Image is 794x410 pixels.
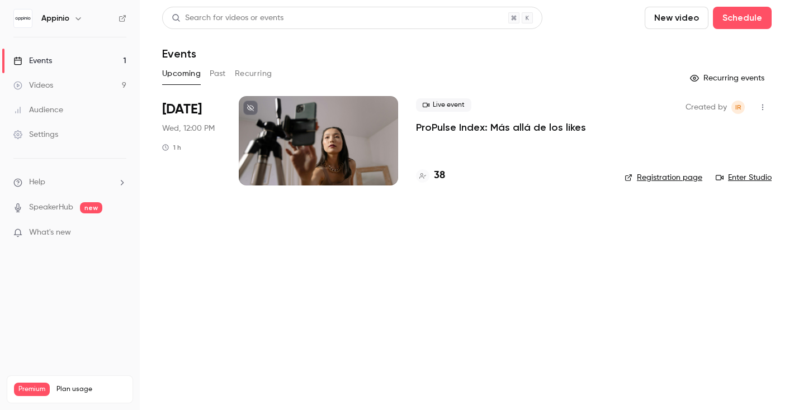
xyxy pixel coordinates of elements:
button: Recurring events [685,69,772,87]
div: Search for videos or events [172,12,283,24]
div: Videos [13,80,53,91]
div: Settings [13,129,58,140]
span: [DATE] [162,101,202,118]
a: 38 [416,168,445,183]
span: Help [29,177,45,188]
div: Sep 17 Wed, 12:00 PM (Europe/Madrid) [162,96,221,185]
h6: Appinio [41,13,69,24]
span: Plan usage [56,385,126,394]
span: What's new [29,227,71,239]
span: Wed, 12:00 PM [162,123,215,134]
span: Live event [416,98,471,112]
button: Schedule [713,7,772,29]
li: help-dropdown-opener [13,177,126,188]
h1: Events [162,47,196,60]
button: Past [210,65,226,83]
a: ProPulse Index: Más allá de los likes [416,121,586,134]
span: Premium [14,383,50,396]
img: Appinio [14,9,32,27]
a: Registration page [625,172,702,183]
h4: 38 [434,168,445,183]
div: Events [13,55,52,66]
div: 1 h [162,143,181,152]
a: Enter Studio [716,172,772,183]
span: Isabella Rentería Berrospe [731,101,745,114]
span: IR [735,101,741,114]
a: SpeakerHub [29,202,73,213]
button: New video [645,7,708,29]
span: Created by [686,101,727,114]
div: Audience [13,104,63,116]
button: Upcoming [162,65,201,83]
button: Recurring [235,65,272,83]
span: new [80,202,102,213]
